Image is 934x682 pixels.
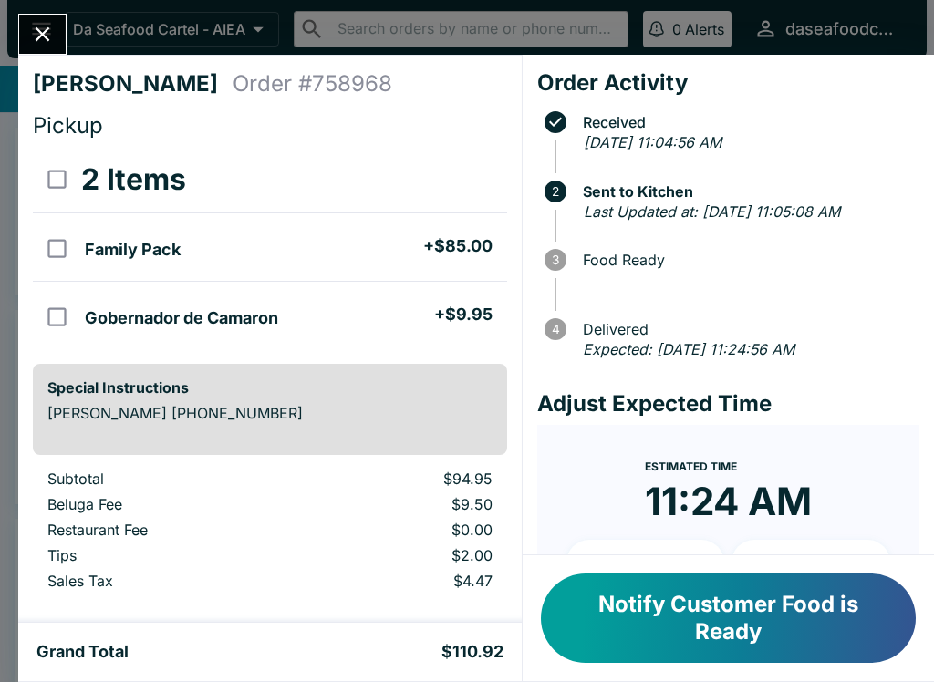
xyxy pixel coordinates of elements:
[33,147,507,349] table: orders table
[36,641,129,663] h5: Grand Total
[537,69,919,97] h4: Order Activity
[645,478,812,525] time: 11:24 AM
[315,521,493,539] p: $0.00
[583,340,794,358] em: Expected: [DATE] 11:24:56 AM
[574,183,919,200] span: Sent to Kitchen
[233,70,392,98] h4: Order # 758968
[574,114,919,130] span: Received
[732,540,890,585] button: + 20
[19,15,66,54] button: Close
[47,378,493,397] h6: Special Instructions
[434,304,493,325] h5: + $9.95
[574,252,919,268] span: Food Ready
[566,540,725,585] button: + 10
[423,235,493,257] h5: + $85.00
[645,460,737,473] span: Estimated Time
[47,546,285,564] p: Tips
[85,307,278,329] h5: Gobernador de Camaron
[47,470,285,488] p: Subtotal
[584,133,721,151] em: [DATE] 11:04:56 AM
[81,161,186,198] h3: 2 Items
[47,521,285,539] p: Restaurant Fee
[315,572,493,590] p: $4.47
[47,404,493,422] p: [PERSON_NAME] [PHONE_NUMBER]
[33,70,233,98] h4: [PERSON_NAME]
[541,573,916,663] button: Notify Customer Food is Ready
[47,495,285,513] p: Beluga Fee
[552,184,559,199] text: 2
[315,546,493,564] p: $2.00
[574,321,919,337] span: Delivered
[33,112,103,139] span: Pickup
[33,470,507,597] table: orders table
[584,202,840,221] em: Last Updated at: [DATE] 11:05:08 AM
[441,641,503,663] h5: $110.92
[85,239,181,261] h5: Family Pack
[551,322,559,336] text: 4
[315,470,493,488] p: $94.95
[47,572,285,590] p: Sales Tax
[315,495,493,513] p: $9.50
[537,390,919,418] h4: Adjust Expected Time
[552,253,559,267] text: 3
